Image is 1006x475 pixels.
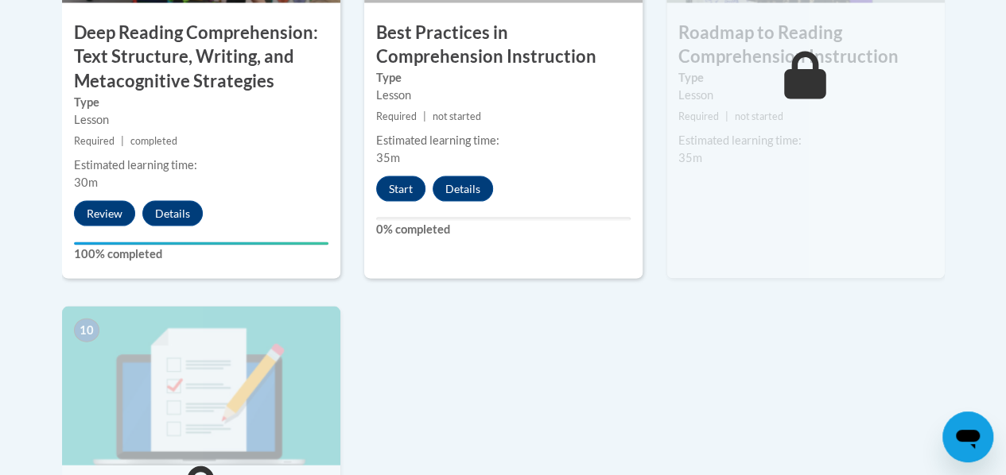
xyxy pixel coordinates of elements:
[74,176,98,189] span: 30m
[678,151,702,164] span: 35m
[74,156,328,174] div: Estimated learning time:
[74,94,328,111] label: Type
[376,69,631,87] label: Type
[376,110,417,122] span: Required
[74,242,328,245] div: Your progress
[376,132,631,149] div: Estimated learning time:
[678,110,719,122] span: Required
[74,319,99,342] span: 10
[678,69,933,87] label: Type
[376,151,400,164] span: 35m
[74,135,115,147] span: Required
[433,110,481,122] span: not started
[62,307,340,465] img: Course Image
[74,201,135,226] button: Review
[433,176,493,202] button: Details
[376,221,631,238] label: 0% completed
[678,87,933,104] div: Lesson
[423,110,426,122] span: |
[942,411,993,462] iframe: Button to launch messaging window
[142,201,203,226] button: Details
[376,87,631,104] div: Lesson
[74,245,328,263] label: 100% completed
[62,21,340,94] h3: Deep Reading Comprehension: Text Structure, Writing, and Metacognitive Strategies
[725,110,728,122] span: |
[130,135,177,147] span: completed
[364,21,643,70] h3: Best Practices in Comprehension Instruction
[678,132,933,149] div: Estimated learning time:
[735,110,783,122] span: not started
[121,135,124,147] span: |
[666,21,945,70] h3: Roadmap to Reading Comprehension Instruction
[74,111,328,129] div: Lesson
[376,176,425,202] button: Start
